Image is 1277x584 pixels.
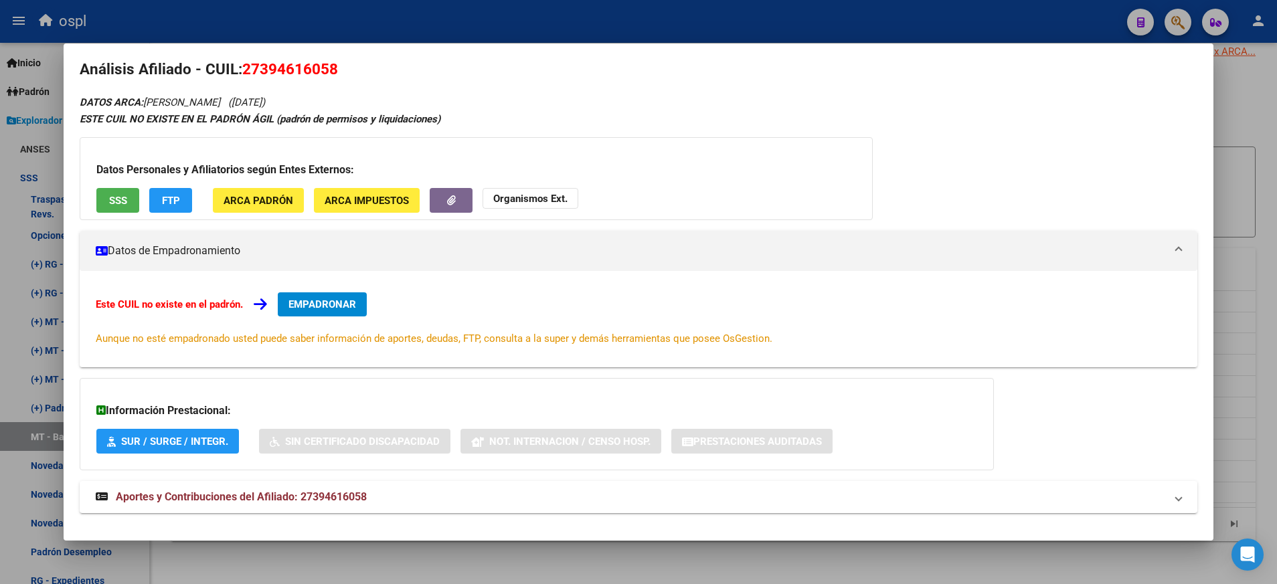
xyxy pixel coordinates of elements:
[116,490,367,503] span: Aportes y Contribuciones del Afiliado: 27394616058
[483,188,578,209] button: Organismos Ext.
[96,162,856,178] h3: Datos Personales y Afiliatorios según Entes Externos:
[96,298,243,310] strong: Este CUIL no existe en el padrón.
[693,435,822,448] span: Prestaciones Auditadas
[493,193,568,205] strong: Organismos Ext.
[162,195,180,207] span: FTP
[96,332,772,345] span: Aunque no esté empadronado usted puede saber información de aportes, deudas, FTP, consulta a la s...
[213,188,304,213] button: ARCA Padrón
[80,231,1197,271] mat-expansion-panel-header: Datos de Empadronamiento
[278,292,367,316] button: EMPADRONAR
[96,188,139,213] button: SSS
[121,435,228,448] span: SUR / SURGE / INTEGR.
[314,188,420,213] button: ARCA Impuestos
[80,58,1197,81] h2: Análisis Afiliado - CUIL:
[80,113,440,125] strong: ESTE CUIL NO EXISTE EN EL PADRÓN ÁGIL (padrón de permisos y liquidaciones)
[96,243,1165,259] mat-panel-title: Datos de Empadronamiento
[460,429,661,454] button: Not. Internacion / Censo Hosp.
[80,96,143,108] strong: DATOS ARCA:
[242,60,338,78] span: 27394616058
[80,271,1197,367] div: Datos de Empadronamiento
[224,195,293,207] span: ARCA Padrón
[149,188,192,213] button: FTP
[285,435,440,448] span: Sin Certificado Discapacidad
[96,429,239,454] button: SUR / SURGE / INTEGR.
[228,96,265,108] span: ([DATE])
[288,298,356,310] span: EMPADRONAR
[80,481,1197,513] mat-expansion-panel-header: Aportes y Contribuciones del Afiliado: 27394616058
[109,195,127,207] span: SSS
[80,96,220,108] span: [PERSON_NAME]
[259,429,450,454] button: Sin Certificado Discapacidad
[489,435,651,448] span: Not. Internacion / Censo Hosp.
[1231,539,1264,571] div: Open Intercom Messenger
[325,195,409,207] span: ARCA Impuestos
[96,403,977,419] h3: Información Prestacional:
[671,429,833,454] button: Prestaciones Auditadas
